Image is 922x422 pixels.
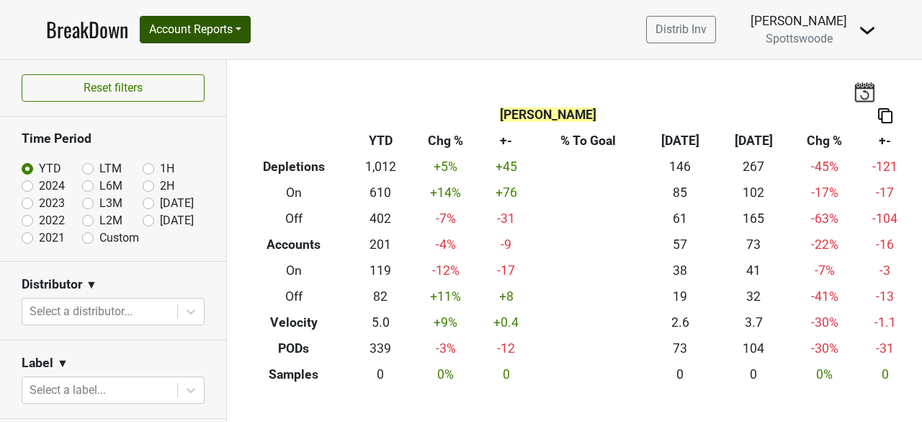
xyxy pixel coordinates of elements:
td: 610 [350,180,412,206]
td: -4 % [411,232,480,258]
td: 165 [717,206,790,232]
td: +9 % [411,309,480,335]
th: On [238,258,350,284]
td: 3.7 [717,309,790,335]
td: 119 [350,258,412,284]
td: +11 % [411,283,480,309]
th: Depletions [238,154,350,180]
th: +- [480,128,533,154]
td: -17 % [790,180,859,206]
td: 102 [717,180,790,206]
th: PODs [238,335,350,361]
td: -31 [859,335,911,361]
td: 104 [717,335,790,361]
span: [PERSON_NAME] [500,107,596,122]
td: -9 [480,232,533,258]
td: -17 [480,258,533,284]
img: Copy to clipboard [878,108,892,123]
td: 0 [717,361,790,387]
td: -12 [480,335,533,361]
img: last_updated_date [854,82,875,102]
td: 19 [643,283,717,309]
td: -12 % [411,258,480,284]
td: 41 [717,258,790,284]
td: -31 [480,206,533,232]
td: 0 [350,361,412,387]
th: Samples [238,361,350,387]
td: 61 [643,206,717,232]
span: ▼ [57,355,68,372]
td: 2.6 [643,309,717,335]
th: Chg % [411,128,480,154]
th: Off [238,283,350,309]
label: 1H [160,160,174,177]
td: +8 [480,283,533,309]
td: -63 % [790,206,859,232]
th: YTD [350,128,412,154]
a: BreakDown [46,14,128,45]
td: -30 % [790,309,859,335]
td: 85 [643,180,717,206]
td: -17 [859,180,911,206]
label: LTM [99,160,122,177]
td: -13 [859,283,911,309]
a: Distrib Inv [646,16,716,43]
td: 0 [480,361,533,387]
td: -30 % [790,335,859,361]
th: Velocity [238,309,350,335]
label: 2H [160,177,174,195]
th: % To Goal [532,128,643,154]
td: 402 [350,206,412,232]
button: Reset filters [22,74,205,102]
td: 38 [643,258,717,284]
h3: Label [22,356,53,371]
td: +14 % [411,180,480,206]
td: 267 [717,154,790,180]
td: +5 % [411,154,480,180]
td: -7 % [411,206,480,232]
button: Account Reports [140,16,251,43]
td: +76 [480,180,533,206]
td: -22 % [790,232,859,258]
td: -3 % [411,335,480,361]
th: [DATE] [717,128,790,154]
td: -121 [859,154,911,180]
label: L2M [99,212,122,229]
td: -45 % [790,154,859,180]
div: [PERSON_NAME] [751,12,847,30]
label: 2022 [39,212,65,229]
td: 0 [643,361,717,387]
td: 5.0 [350,309,412,335]
span: Spottswoode [766,32,833,45]
td: -1.1 [859,309,911,335]
label: YTD [39,160,61,177]
td: -104 [859,206,911,232]
td: 57 [643,232,717,258]
label: [DATE] [160,212,194,229]
th: Off [238,206,350,232]
td: -3 [859,258,911,284]
label: Custom [99,229,139,247]
td: 32 [717,283,790,309]
th: Chg % [790,128,859,154]
td: -16 [859,232,911,258]
th: +- [859,128,911,154]
td: 0 % [790,361,859,387]
td: 82 [350,283,412,309]
th: Accounts [238,232,350,258]
td: 339 [350,335,412,361]
label: L3M [99,195,122,212]
label: [DATE] [160,195,194,212]
td: -41 % [790,283,859,309]
span: ▼ [86,276,97,294]
th: On [238,180,350,206]
label: 2021 [39,229,65,247]
label: 2023 [39,195,65,212]
td: 73 [717,232,790,258]
td: 0 % [411,361,480,387]
h3: Time Period [22,131,205,146]
td: 0 [859,361,911,387]
td: 73 [643,335,717,361]
td: 146 [643,154,717,180]
h3: Distributor [22,277,82,292]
